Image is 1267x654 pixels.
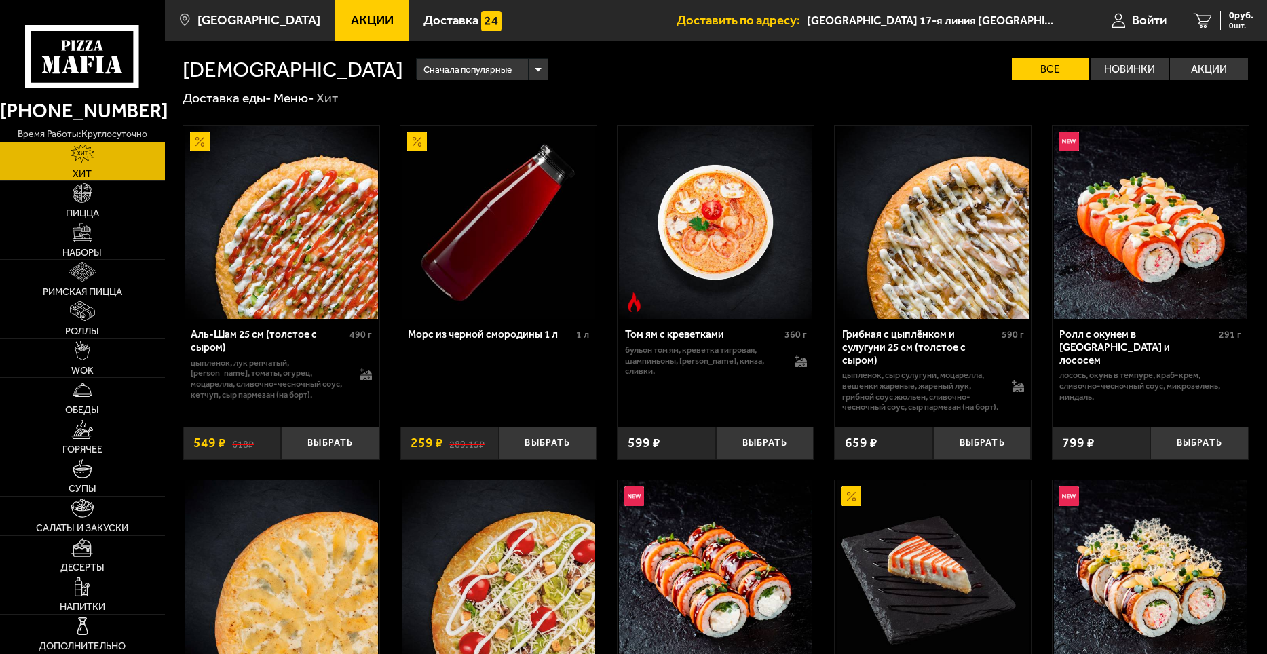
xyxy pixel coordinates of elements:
[62,248,102,257] span: Наборы
[835,126,1031,319] a: Грибная с цыплёнком и сулугуни 25 см (толстое с сыром)
[407,132,427,151] img: Акционный
[60,562,105,572] span: Десерты
[1059,486,1078,506] img: Новинка
[481,11,501,31] img: 15daf4d41897b9f0e9f617042186c801.svg
[185,126,378,319] img: Аль-Шам 25 см (толстое с сыром)
[841,486,861,506] img: Акционный
[842,370,998,412] p: цыпленок, сыр сулугуни, моцарелла, вешенки жареные, жареный лук, грибной соус Жюльен, сливочно-че...
[1012,58,1090,80] label: Все
[402,126,595,319] img: Морс из черной смородины 1 л
[73,169,92,178] span: Хит
[1059,328,1215,366] div: Ролл с окунем в [GEOGRAPHIC_DATA] и лососем
[784,329,807,341] span: 360 г
[499,427,597,459] button: Выбрать
[183,59,403,80] h1: [DEMOGRAPHIC_DATA]
[65,326,99,336] span: Роллы
[1053,126,1249,319] a: НовинкаРолл с окунем в темпуре и лососем
[69,484,96,493] span: Супы
[1132,14,1167,27] span: Войти
[423,57,512,82] span: Сначала популярные
[66,208,99,218] span: Пицца
[576,329,589,341] span: 1 л
[842,328,998,366] div: Грибная с цыплёнком и сулугуни 25 см (толстое с сыром)
[62,444,102,454] span: Горячее
[625,328,781,341] div: Том ям с креветками
[628,436,660,449] span: 599 ₽
[624,292,644,312] img: Острое блюдо
[423,14,478,27] span: Доставка
[193,436,226,449] span: 549 ₽
[624,486,644,506] img: Новинка
[1219,329,1241,341] span: 291 г
[618,126,814,319] a: Острое блюдоТом ям с креветками
[807,8,1060,33] input: Ваш адрес доставки
[1150,427,1249,459] button: Выбрать
[619,126,812,319] img: Том ям с креветками
[191,328,347,353] div: Аль-Шам 25 см (толстое с сыром)
[190,132,210,151] img: Акционный
[1062,436,1095,449] span: 799 ₽
[677,14,807,27] span: Доставить по адресу:
[43,287,122,296] span: Римская пицца
[183,90,271,106] a: Доставка еды-
[39,641,126,651] span: Дополнительно
[845,436,877,449] span: 659 ₽
[65,405,99,415] span: Обеды
[71,366,94,375] span: WOK
[1059,370,1241,402] p: лосось, окунь в темпуре, краб-крем, сливочно-чесночный соус, микрозелень, миндаль.
[449,436,485,449] s: 289.15 ₽
[197,14,320,27] span: [GEOGRAPHIC_DATA]
[36,523,128,533] span: Салаты и закуски
[1054,126,1247,319] img: Ролл с окунем в темпуре и лососем
[1091,58,1169,80] label: Новинки
[281,427,379,459] button: Выбрать
[716,427,814,459] button: Выбрать
[349,329,372,341] span: 490 г
[625,345,781,377] p: бульон том ям, креветка тигровая, шампиньоны, [PERSON_NAME], кинза, сливки.
[1229,11,1253,20] span: 0 руб.
[400,126,597,319] a: АкционныйМорс из черной смородины 1 л
[1059,132,1078,151] img: Новинка
[232,436,254,449] s: 618 ₽
[351,14,394,27] span: Акции
[316,90,338,107] div: Хит
[408,328,573,341] div: Морс из черной смородины 1 л
[933,427,1032,459] button: Выбрать
[1002,329,1024,341] span: 590 г
[183,126,379,319] a: АкционныйАль-Шам 25 см (толстое с сыром)
[191,358,347,400] p: цыпленок, лук репчатый, [PERSON_NAME], томаты, огурец, моцарелла, сливочно-чесночный соус, кетчуп...
[411,436,443,449] span: 259 ₽
[1229,22,1253,30] span: 0 шт.
[60,602,105,611] span: Напитки
[837,126,1030,319] img: Грибная с цыплёнком и сулугуни 25 см (толстое с сыром)
[807,8,1060,33] span: Санкт-Петербург 17-я линия Васильевского острова 54к8
[1170,58,1248,80] label: Акции
[273,90,314,106] a: Меню-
